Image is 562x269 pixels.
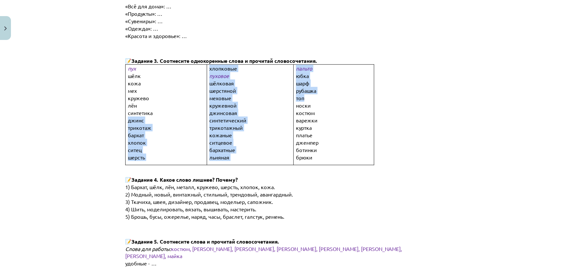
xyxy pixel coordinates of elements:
span: 2) Модный, новый, винтажный, стильный, трендовый, авангардный. [126,191,293,197]
span: топ [296,95,304,101]
span: кожаные [209,132,232,138]
span: шарф [296,80,310,86]
span: 3) Ткачиха, швея, дизайнер, продавец, модельер, сапожник. [126,198,273,205]
span: носки [296,102,311,109]
span: шерстяной [209,87,236,94]
span: «Одежда»: … [126,25,158,32]
span: костюм, [PERSON_NAME], [PERSON_NAME], [PERSON_NAME], [PERSON_NAME], [PERSON_NAME], [PERSON_NAME],... [126,245,404,259]
span: ботинки [296,147,317,153]
span: ситцевое [209,139,232,146]
span: юбка [296,72,309,79]
span: Задание 5. Соотнесите слова и прочитай словосочетания. [132,238,280,245]
img: icon-close-lesson-0947bae3869378f0d4975bcd49f059093ad1ed9edebbc8119c70593378902aed.svg [4,26,7,31]
span: пух [128,65,136,72]
span: 5) Брошь, бусы, ожерелье, наряд, часы, браслет, галстук, ремень. [126,213,285,220]
span: 📝 [126,238,132,245]
span: куртка [296,124,312,131]
span: Задание 4. Какое слово лишнее? Почему? [132,176,238,183]
span: пальто [296,65,312,72]
span: трикотажный [209,124,243,131]
span: Задание 3. Соотнесите однокоренные слова и прочитай словосочетания. [132,57,318,64]
span: кружево [128,95,149,101]
span: трикотаж [128,124,151,131]
span: меховые [209,95,231,101]
span: пуховое [209,72,229,79]
span: бархат [128,132,144,138]
span: «Продукты»: … [126,10,163,17]
span: бархатные [209,147,235,153]
span: 1) Бархат, шёлк, лён, металл, кружево, шерсть, хлопок, кожа. [126,184,275,190]
span: синтетика [128,110,153,116]
span: «Сувениры»: … [126,18,163,24]
span: 4) Шить, моделировать, вязать, вышивать, мастерить. [126,206,257,212]
span: шёлковая [209,80,234,86]
span: платье [296,132,312,138]
span: джинс [128,117,144,123]
span: «Всё для дома»: … [126,3,172,9]
span: 📝 [126,177,132,183]
span: Слова для работы: [126,245,171,252]
span: мех [128,87,137,94]
span: брюки [296,154,312,160]
span: лён [128,102,137,109]
span: кожа [128,80,141,86]
span: хлопковые [209,65,237,72]
span: джинсовая [209,110,237,116]
span: джемпер [296,139,319,146]
span: хлопок [128,139,146,146]
span: удобные - … [126,260,157,267]
span: шёлк [128,72,141,79]
span: рубашка [296,87,316,94]
span: ситец [128,147,142,153]
span: 📝 [126,58,132,64]
span: синтетический [209,117,246,123]
span: шерсть [128,154,145,160]
span: «Красота и здоровье»: … [126,33,187,39]
span: кружевной [209,102,237,109]
span: варежки [296,117,318,123]
span: костюм [296,110,315,116]
span: льняная [209,154,229,160]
